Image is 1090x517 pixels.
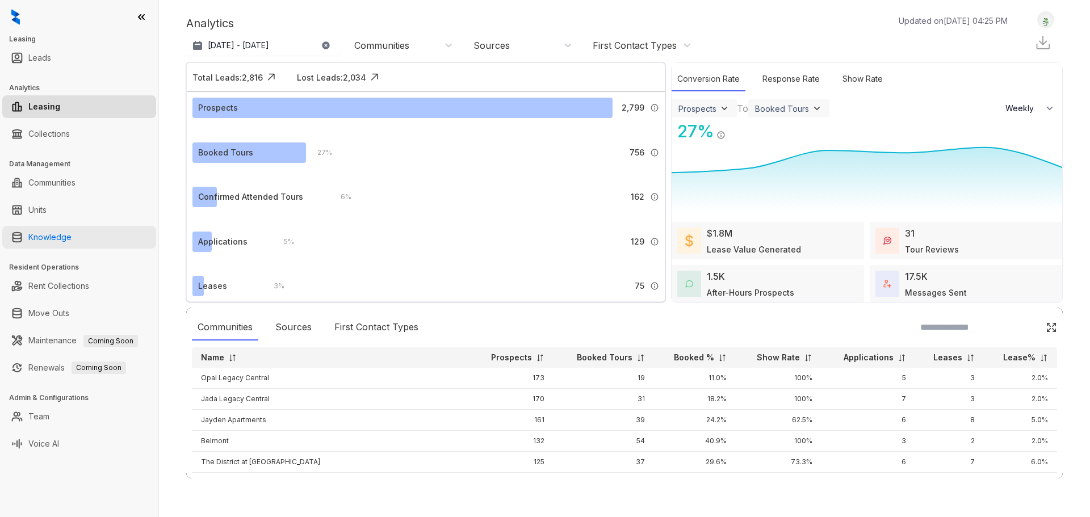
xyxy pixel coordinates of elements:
span: Weekly [1005,103,1040,114]
a: Units [28,199,47,221]
div: Total Leads: 2,816 [192,72,263,83]
p: Show Rate [757,352,800,363]
h3: Data Management [9,159,158,169]
h3: Leasing [9,34,158,44]
div: 17.5K [905,270,928,283]
div: Sources [473,39,510,52]
img: logo [11,9,20,25]
button: Weekly [999,98,1062,119]
td: 2.0% [984,368,1057,389]
span: 756 [630,146,644,159]
img: Info [716,131,726,140]
td: 5.0% [984,410,1057,431]
button: [DATE] - [DATE] [186,35,339,56]
img: Click Icon [366,69,383,86]
li: Leads [2,47,156,69]
div: 3 % [262,280,284,292]
img: ViewFilterArrow [719,103,730,114]
img: TourReviews [883,237,891,245]
td: The District at [GEOGRAPHIC_DATA] [192,452,471,473]
li: Maintenance [2,329,156,352]
img: Click Icon [263,69,280,86]
a: Leasing [28,95,60,118]
div: First Contact Types [329,314,424,341]
td: 3 [915,368,984,389]
p: Booked Tours [577,352,632,363]
td: 73.3% [736,452,821,473]
div: 6 % [329,191,351,203]
div: 5 % [272,236,294,248]
span: Coming Soon [83,335,138,347]
td: 6 [821,410,915,431]
div: Lease Value Generated [707,243,801,255]
li: Renewals [2,356,156,379]
div: 1.5K [707,270,725,283]
img: sorting [804,354,812,362]
img: Info [650,281,659,291]
td: 100% [736,389,821,410]
img: sorting [898,354,906,362]
div: Communities [192,314,258,341]
div: Lost Leads: 2,034 [297,72,366,83]
td: 170 [471,389,554,410]
td: 173 [471,368,554,389]
span: Coming Soon [72,362,126,374]
div: 27 % [672,119,714,144]
img: sorting [228,354,237,362]
p: Analytics [186,15,234,32]
td: 6.0% [984,452,1057,473]
td: Opal Legacy Central [192,368,471,389]
p: Applications [844,352,894,363]
a: Leads [28,47,51,69]
a: Collections [28,123,70,145]
img: TotalFum [883,280,891,288]
td: 54 [554,431,653,452]
li: Rent Collections [2,275,156,297]
td: 40.9% [654,431,736,452]
li: Move Outs [2,302,156,325]
td: 161 [471,410,554,431]
img: Download [1034,34,1051,51]
td: 31 [554,473,653,494]
a: RenewalsComing Soon [28,356,126,379]
img: Info [650,103,659,112]
p: Booked % [674,352,714,363]
img: Info [650,192,659,201]
img: sorting [966,354,975,362]
td: 5 [821,368,915,389]
td: 37 [554,452,653,473]
img: UserAvatar [1038,14,1054,26]
td: 4.0% [984,473,1057,494]
td: 2.0% [984,389,1057,410]
td: 2.0% [984,431,1057,452]
td: Jayden Apartments [192,410,471,431]
li: Team [2,405,156,428]
td: Belmont [192,431,471,452]
td: 125 [471,452,554,473]
h3: Analytics [9,83,158,93]
li: Leasing [2,95,156,118]
td: 100% [736,431,821,452]
td: 18.2% [654,389,736,410]
img: sorting [1039,354,1048,362]
p: Name [201,352,224,363]
div: 31 [905,226,915,240]
td: 0% [736,473,821,494]
li: Knowledge [2,226,156,249]
td: 31 [554,389,653,410]
li: Voice AI [2,432,156,455]
div: Messages Sent [905,287,967,299]
div: After-Hours Prospects [707,287,794,299]
div: Tour Reviews [905,243,959,255]
td: 3 [915,389,984,410]
div: Booked Tours [755,104,809,114]
p: Prospects [491,352,532,363]
img: sorting [636,354,645,362]
h3: Resident Operations [9,262,158,272]
div: Communities [354,39,409,52]
h3: Admin & Configurations [9,393,158,403]
div: Prospects [198,102,238,114]
img: Info [650,148,659,157]
td: 24.2% [654,410,736,431]
td: 2 [915,431,984,452]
